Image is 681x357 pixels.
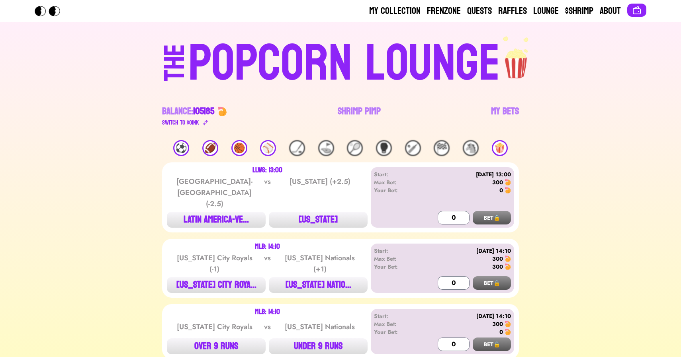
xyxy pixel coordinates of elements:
a: Shrimp Pimp [338,105,381,127]
button: UNDER 9 RUNS [269,338,368,354]
div: MLB: 14:10 [255,309,280,315]
button: [US_STATE] CITY ROYA... [167,277,266,293]
div: 🐴 [463,140,479,156]
div: Your Bet: [374,263,420,271]
div: [US_STATE] Nationals [280,321,360,332]
div: vs [262,252,272,275]
div: Max Bet: [374,178,420,186]
div: [DATE] 14:10 [420,312,511,320]
a: $Shrimp [565,5,593,18]
div: 0 [499,186,503,194]
div: POPCORN LOUNGE [188,38,500,89]
div: Switch to $ OINK [162,118,199,127]
div: 🏏 [405,140,421,156]
button: [US_STATE] [269,212,368,228]
div: LLWS: 13:00 [252,167,282,174]
button: OVER 9 RUNS [167,338,266,354]
a: My Bets [491,105,519,127]
div: Your Bet: [374,328,420,336]
div: [US_STATE] Nationals (+1) [280,252,360,275]
div: THE [160,44,189,97]
div: Start: [374,247,420,255]
button: BET🔒 [473,276,511,290]
div: 🎾 [347,140,363,156]
img: Connect wallet [632,6,642,15]
div: Your Bet: [374,186,420,194]
div: 300 [492,263,503,271]
div: ⚽️ [173,140,189,156]
a: THEPOPCORN LOUNGEpopcorn [95,35,586,89]
div: 🏁 [434,140,450,156]
div: ⚾️ [260,140,276,156]
div: vs [262,176,272,209]
button: LATIN AMERICA-VE... [167,212,266,228]
div: 🏒 [289,140,305,156]
div: [US_STATE] City Royals [174,321,255,332]
div: 🏀 [231,140,247,156]
img: 🍤 [217,107,227,116]
img: 🍤 [505,256,511,262]
a: Quests [467,5,492,18]
div: [GEOGRAPHIC_DATA]-[GEOGRAPHIC_DATA] (-2.5) [174,176,255,209]
button: BET🔒 [473,211,511,224]
div: [DATE] 13:00 [420,170,511,178]
div: Start: [374,170,420,178]
div: MLB: 14:10 [255,244,280,250]
div: Balance: [162,105,214,118]
div: 🏈 [202,140,218,156]
div: 0 [499,328,503,336]
div: [US_STATE] City Royals (-1) [174,252,255,275]
a: Raffles [498,5,527,18]
img: 🍤 [505,187,511,193]
div: Max Bet: [374,255,420,263]
button: [US_STATE] NATIO... [269,277,368,293]
img: Popcorn [35,6,67,16]
div: 300 [492,255,503,263]
img: 🍤 [505,263,511,270]
a: Frenzone [427,5,461,18]
div: 🍿 [492,140,508,156]
img: popcorn [500,35,533,80]
a: About [600,5,621,18]
div: ⛳️ [318,140,334,156]
div: [US_STATE] (+2.5) [280,176,360,209]
div: 300 [492,178,503,186]
div: 300 [492,320,503,328]
a: Lounge [533,5,559,18]
div: [DATE] 14:10 [420,247,511,255]
span: 105185 [193,103,214,120]
div: vs [262,321,272,332]
img: 🍤 [505,329,511,335]
div: Start: [374,312,420,320]
div: Max Bet: [374,320,420,328]
a: My Collection [369,5,421,18]
img: 🍤 [505,321,511,327]
button: BET🔒 [473,337,511,351]
div: 🥊 [376,140,392,156]
img: 🍤 [505,179,511,185]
